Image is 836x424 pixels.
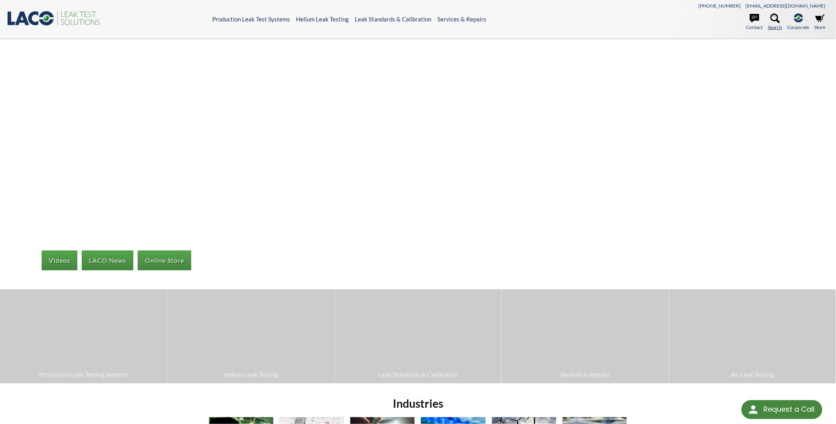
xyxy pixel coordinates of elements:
a: [EMAIL_ADDRESS][DOMAIN_NAME] [746,3,826,9]
a: Leak Standards & Calibration [355,15,432,23]
a: Helium Leak Testing [296,15,349,23]
a: Air Leak Testing [669,289,836,383]
h2: Industries [206,396,630,411]
a: Leak Standards & Calibration [335,289,502,383]
div: Request a Call [742,400,823,419]
a: Videos [42,251,77,270]
a: Search [768,13,782,31]
a: Online Store [138,251,191,270]
a: Services & Repairs [502,289,669,383]
img: round button [747,403,760,416]
span: Production Leak Testing Systems [4,369,163,380]
span: Air Leak Testing [673,369,832,380]
a: Production Leak Test Systems [212,15,290,23]
span: Leak Standards & Calibration [339,369,498,380]
a: Store [815,13,826,31]
a: Services & Repairs [438,15,487,23]
a: LACO News [82,251,133,270]
span: Helium Leak Testing [171,369,330,380]
a: [PHONE_NUMBER] [699,3,741,9]
a: Contact [746,13,763,31]
span: Services & Repairs [506,369,665,380]
div: Request a Call [763,400,815,418]
span: Corporate [788,23,809,31]
a: Helium Leak Testing [167,289,334,383]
